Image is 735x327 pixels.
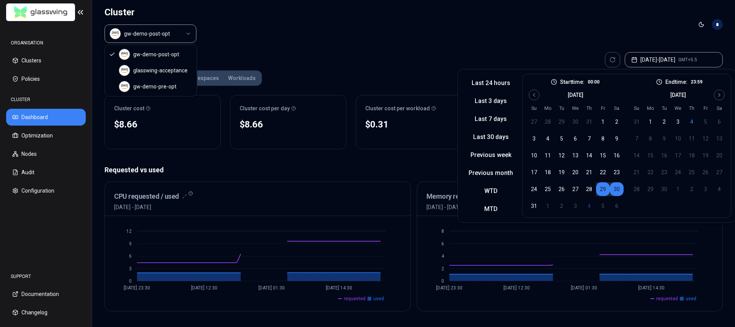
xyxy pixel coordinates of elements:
div: gw-demo-post-opt [133,51,179,58]
img: aws [121,67,128,74]
div: gw-demo-pre-opt [133,83,176,90]
div: glasswing-acceptance [133,67,188,74]
img: aws [121,83,128,90]
img: aws [121,51,128,58]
